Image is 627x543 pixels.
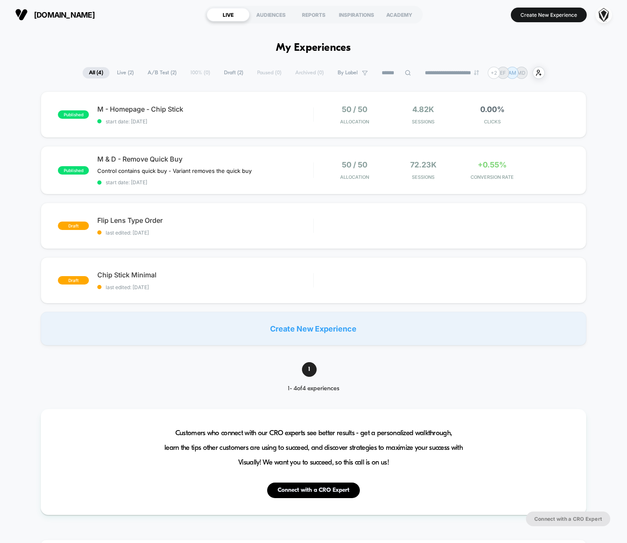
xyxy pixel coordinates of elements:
[111,67,140,78] span: Live ( 2 )
[97,105,313,113] span: M - Homepage - Chip Stick
[97,118,313,125] span: start date: [DATE]
[97,230,313,236] span: last edited: [DATE]
[508,70,516,76] p: AM
[97,167,252,174] span: Control contains quick buy - Variant removes the quick buy
[15,8,28,21] img: Visually logo
[460,174,524,180] span: CONVERSION RATE
[97,155,313,163] span: M & D - Remove Quick Buy
[97,179,313,185] span: start date: [DATE]
[302,362,317,377] span: 1
[335,8,378,21] div: INSPIRATIONS
[276,42,351,54] h1: My Experiences
[267,483,360,498] button: Connect with a CRO Expert
[342,160,367,169] span: 50 / 50
[83,67,109,78] span: All ( 4 )
[58,110,89,119] span: published
[593,6,614,23] button: ppic
[13,8,97,21] button: [DOMAIN_NAME]
[500,70,506,76] p: EF
[488,67,500,79] div: + 2
[292,8,335,21] div: REPORTS
[58,276,89,285] span: draft
[218,67,250,78] span: Draft ( 2 )
[97,284,313,290] span: last edited: [DATE]
[391,119,455,125] span: Sessions
[250,8,292,21] div: AUDIENCES
[58,222,89,230] span: draft
[480,105,505,114] span: 0.00%
[340,119,369,125] span: Allocation
[391,174,455,180] span: Sessions
[342,105,367,114] span: 50 / 50
[273,385,354,392] div: 1 - 4 of 4 experiences
[460,119,524,125] span: CLICKS
[474,70,479,75] img: end
[526,512,610,526] button: Connect with a CRO Expert
[511,8,587,22] button: Create New Experience
[97,271,313,279] span: Chip Stick Minimal
[164,426,463,470] span: Customers who connect with our CRO experts see better results - get a personalized walkthrough, l...
[517,70,526,76] p: MD
[207,8,250,21] div: LIVE
[410,160,437,169] span: 72.23k
[478,160,507,169] span: +0.55%
[34,10,95,19] span: [DOMAIN_NAME]
[41,312,586,345] div: Create New Experience
[378,8,421,21] div: ACADEMY
[58,166,89,175] span: published
[97,216,313,225] span: Flip Lens Type Order
[141,67,183,78] span: A/B Test ( 2 )
[412,105,434,114] span: 4.82k
[338,70,358,76] span: By Label
[596,7,612,23] img: ppic
[340,174,369,180] span: Allocation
